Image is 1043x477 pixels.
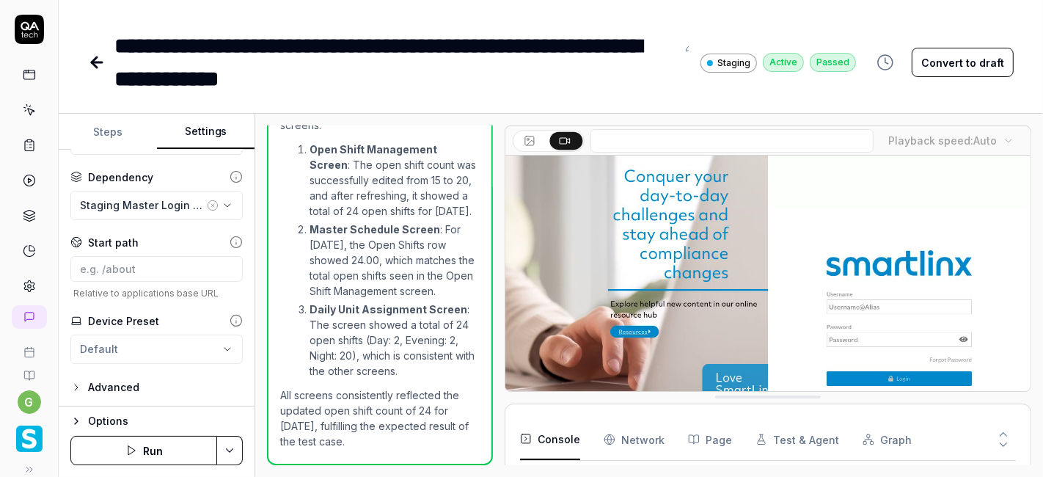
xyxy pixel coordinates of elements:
[810,53,856,72] div: Passed
[280,387,480,449] p: All screens consistently reflected the updated open shift count of 24 for [DATE], fulfilling the ...
[12,305,47,329] a: New conversation
[70,436,217,465] button: Run
[755,419,839,460] button: Test & Agent
[688,419,732,460] button: Page
[6,358,52,382] a: Documentation
[70,412,243,430] button: Options
[604,419,665,460] button: Network
[310,222,480,299] p: : For [DATE], the Open Shifts row showed 24.00, which matches the total open shifts seen in the O...
[80,341,118,357] div: Default
[70,256,243,282] input: e.g. /about
[700,53,757,73] a: Staging
[310,302,480,379] p: : The screen showed a total of 24 open shifts (Day: 2, Evening: 2, Night: 20), which is consisten...
[912,48,1014,77] button: Convert to draft
[763,53,804,72] div: Active
[80,197,204,213] div: Staging Master Login - Dept - BHS
[310,143,437,171] strong: Open Shift Management Screen
[88,170,153,185] div: Dependency
[88,412,243,430] div: Options
[70,191,243,220] button: Staging Master Login - Dept - BHS
[6,414,52,455] button: Smartlinx Logo
[70,379,139,396] button: Advanced
[70,288,243,299] span: Relative to applications base URL
[59,114,157,150] button: Steps
[888,133,997,148] div: Playback speed:
[88,313,159,329] div: Device Preset
[310,303,467,316] strong: Daily Unit Assignment Screen
[310,223,440,236] strong: Master Schedule Screen
[868,48,903,77] button: View version history
[310,142,480,219] p: : The open shift count was successfully edited from 15 to 20, and after refreshing, it showed a t...
[16,426,43,452] img: Smartlinx Logo
[157,114,255,150] button: Settings
[88,379,139,396] div: Advanced
[863,419,912,460] button: Graph
[717,57,750,70] span: Staging
[70,335,243,364] button: Default
[6,335,52,358] a: Book a call with us
[88,235,139,250] div: Start path
[520,419,580,460] button: Console
[18,390,41,414] button: g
